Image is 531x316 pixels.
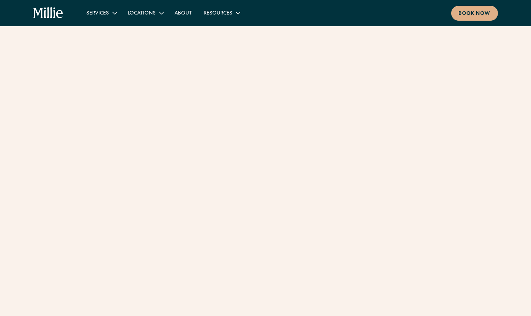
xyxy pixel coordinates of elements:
[169,7,198,19] a: About
[128,10,156,17] div: Locations
[33,7,64,19] a: home
[81,7,122,19] div: Services
[451,6,498,21] a: Book now
[86,10,109,17] div: Services
[204,10,232,17] div: Resources
[198,7,245,19] div: Resources
[458,10,491,18] div: Book now
[122,7,169,19] div: Locations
